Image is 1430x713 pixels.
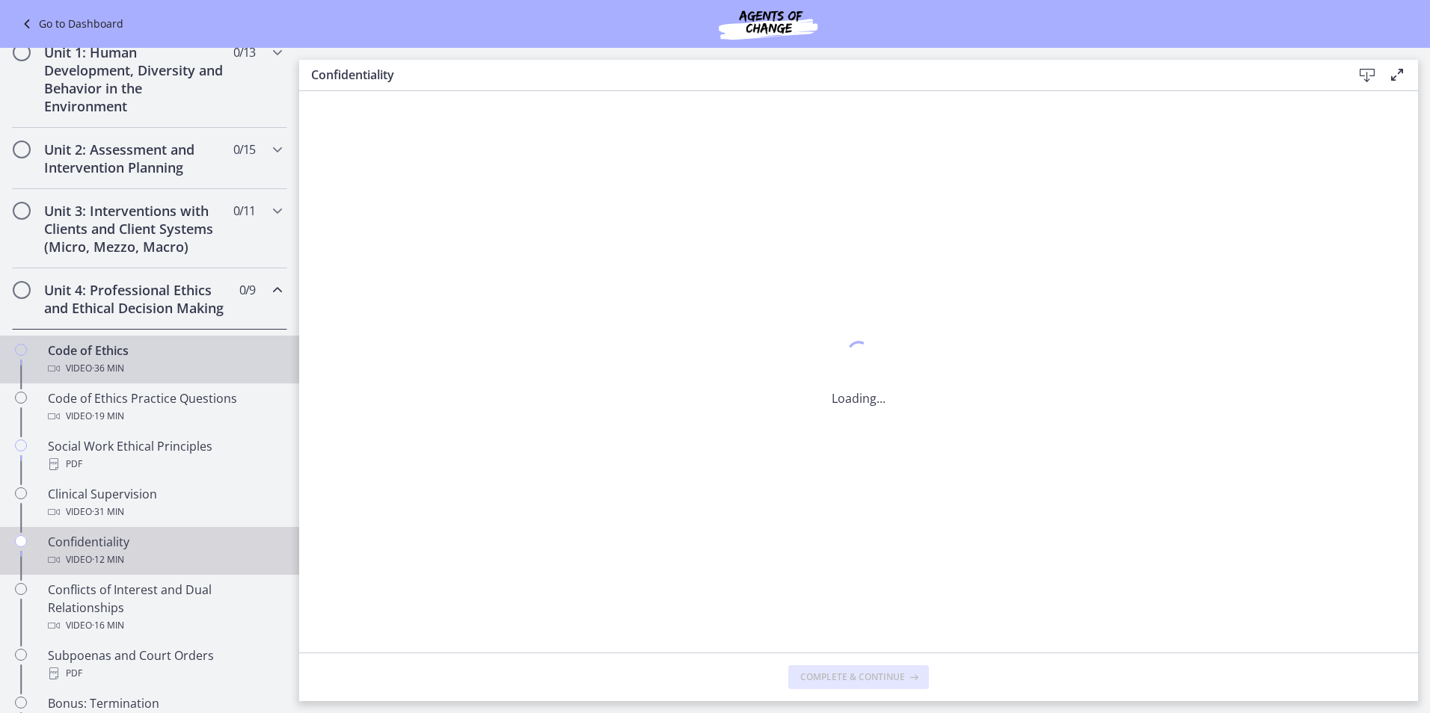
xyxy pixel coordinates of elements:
[239,281,255,299] span: 0 / 9
[48,485,281,521] div: Clinical Supervision
[44,281,227,317] h2: Unit 4: Professional Ethics and Ethical Decision Making
[48,437,281,473] div: Social Work Ethical Principles
[233,202,255,220] span: 0 / 11
[48,617,281,635] div: Video
[48,551,281,569] div: Video
[18,15,123,33] a: Go to Dashboard
[48,407,281,425] div: Video
[311,66,1328,84] h3: Confidentiality
[92,407,124,425] span: · 19 min
[48,581,281,635] div: Conflicts of Interest and Dual Relationships
[92,551,124,569] span: · 12 min
[48,389,281,425] div: Code of Ethics Practice Questions
[832,389,886,407] p: Loading...
[48,342,281,377] div: Code of Ethics
[48,646,281,682] div: Subpoenas and Court Orders
[48,664,281,682] div: PDF
[44,141,227,176] h2: Unit 2: Assessment and Intervention Planning
[678,6,858,42] img: Agents of Change Social Work Test Prep
[48,359,281,377] div: Video
[92,359,124,377] span: · 36 min
[832,337,886,371] div: 1
[788,665,929,689] button: Complete & continue
[44,43,227,115] h2: Unit 1: Human Development, Diversity and Behavior in the Environment
[48,503,281,521] div: Video
[233,141,255,158] span: 0 / 15
[48,533,281,569] div: Confidentiality
[92,617,124,635] span: · 16 min
[800,671,905,683] span: Complete & continue
[233,43,255,61] span: 0 / 13
[48,455,281,473] div: PDF
[44,202,227,256] h2: Unit 3: Interventions with Clients and Client Systems (Micro, Mezzo, Macro)
[92,503,124,521] span: · 31 min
